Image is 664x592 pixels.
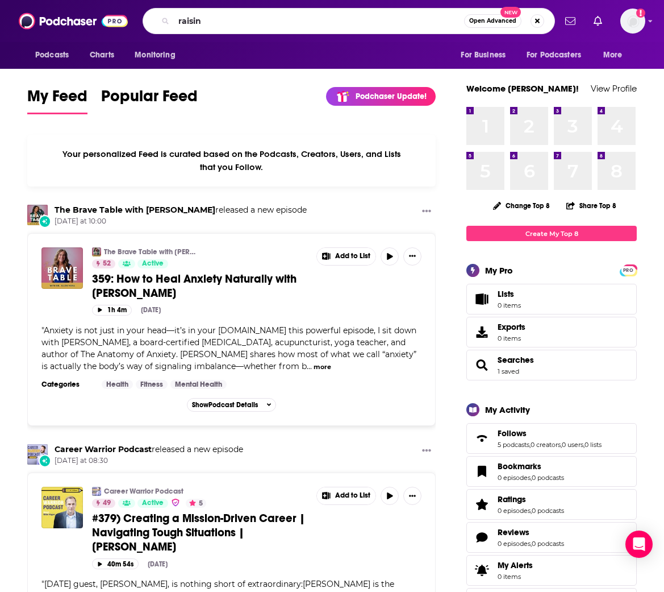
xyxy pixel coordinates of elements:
a: 0 podcasts [532,474,564,482]
span: Reviews [466,522,637,553]
button: Show More Button [317,487,376,504]
button: Share Top 8 [566,194,617,217]
button: open menu [519,44,598,66]
a: Charts [82,44,121,66]
a: My Alerts [466,555,637,586]
a: Career Warrior Podcast [92,487,101,496]
div: [DATE] [141,306,161,314]
div: Your personalized Feed is curated based on the Podcasts, Creators, Users, and Lists that you Follow. [27,135,436,187]
a: Reviews [498,527,564,537]
a: Career Warrior Podcast [27,444,48,465]
span: 0 items [498,334,525,342]
span: Active [142,258,164,270]
span: Lists [498,289,521,299]
span: " [41,325,416,371]
span: , [583,441,584,449]
button: open menu [453,44,520,66]
a: Popular Feed [101,86,198,114]
button: 1h 4m [92,305,132,316]
span: ... [307,361,312,371]
span: Add to List [335,491,370,500]
a: Searches [498,355,534,365]
span: New [500,7,521,18]
span: More [603,47,623,63]
span: [DATE] at 10:00 [55,217,307,226]
a: Fitness [136,380,168,389]
img: verified Badge [171,498,180,507]
div: Search podcasts, credits, & more... [143,8,555,34]
span: My Alerts [498,560,533,570]
button: Show More Button [403,247,421,266]
a: Lists [466,284,637,314]
svg: Add a profile image [636,9,645,18]
div: New Episode [39,454,51,467]
span: For Business [461,47,506,63]
h3: Categories [41,380,93,389]
span: PRO [621,266,635,275]
a: 0 lists [584,441,602,449]
span: #379) Creating a Mission-Driven Career | Navigating Tough Situations | [PERSON_NAME] [92,511,305,554]
span: Follows [466,423,637,454]
button: open menu [127,44,190,66]
span: Monitoring [135,47,175,63]
a: Bookmarks [498,461,564,471]
button: 5 [186,499,206,508]
a: Show notifications dropdown [589,11,607,31]
a: 0 episodes [498,507,531,515]
div: My Pro [485,265,513,276]
span: 0 items [498,573,533,581]
span: Bookmarks [466,456,637,487]
span: Exports [470,324,493,340]
button: ShowPodcast Details [187,398,277,412]
a: Welcome [PERSON_NAME]! [466,83,579,94]
a: Active [137,259,168,268]
p: Podchaser Update! [356,92,427,101]
span: Exports [498,322,525,332]
span: , [531,474,532,482]
button: Open AdvancedNew [464,14,521,28]
span: Open Advanced [469,18,516,24]
img: User Profile [620,9,645,34]
a: Career Warrior Podcast [55,444,152,454]
a: 0 episodes [498,474,531,482]
a: Reviews [470,529,493,545]
a: PRO [621,266,635,274]
a: Create My Top 8 [466,226,637,241]
span: Add to List [335,252,370,260]
div: My Activity [485,404,530,415]
span: 49 [103,498,111,509]
span: 52 [103,258,111,270]
img: #379) Creating a Mission-Driven Career | Navigating Tough Situations | Mike Hayes [41,487,83,528]
span: Lists [498,289,514,299]
span: , [531,507,532,515]
button: open menu [595,44,637,66]
span: Lists [470,291,493,307]
a: Ratings [470,496,493,512]
span: , [531,540,532,548]
a: Show notifications dropdown [561,11,580,31]
a: 0 podcasts [532,507,564,515]
div: [DATE] [148,560,168,568]
a: Follows [498,428,602,438]
span: For Podcasters [527,47,581,63]
a: Exports [466,317,637,347]
span: , [529,441,531,449]
img: The Brave Table with Dr. Neeta Bhushan [92,247,101,256]
span: My Feed [27,86,87,113]
img: 359: How to Heal Anxiety Naturally with Dr. Ellen Vora [41,247,83,289]
a: 0 episodes [498,540,531,548]
span: Active [142,498,164,509]
a: Mental Health [170,380,227,389]
span: Podcasts [35,47,69,63]
button: Show More Button [403,487,421,505]
a: Follows [470,430,493,446]
a: My Feed [27,86,87,114]
a: The Brave Table with Dr. Neeta Bhushan [55,205,215,215]
span: Bookmarks [498,461,541,471]
span: My Alerts [470,562,493,578]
